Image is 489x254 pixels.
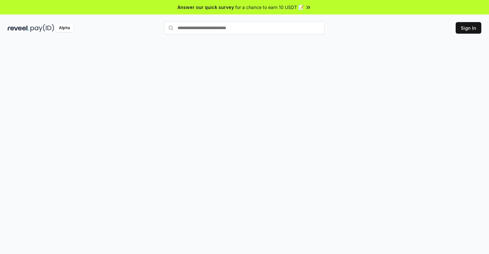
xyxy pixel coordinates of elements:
[178,4,234,11] span: Answer our quick survey
[55,24,73,32] div: Alpha
[456,22,481,34] button: Sign In
[8,24,29,32] img: reveel_dark
[235,4,304,11] span: for a chance to earn 10 USDT 📝
[30,24,54,32] img: pay_id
